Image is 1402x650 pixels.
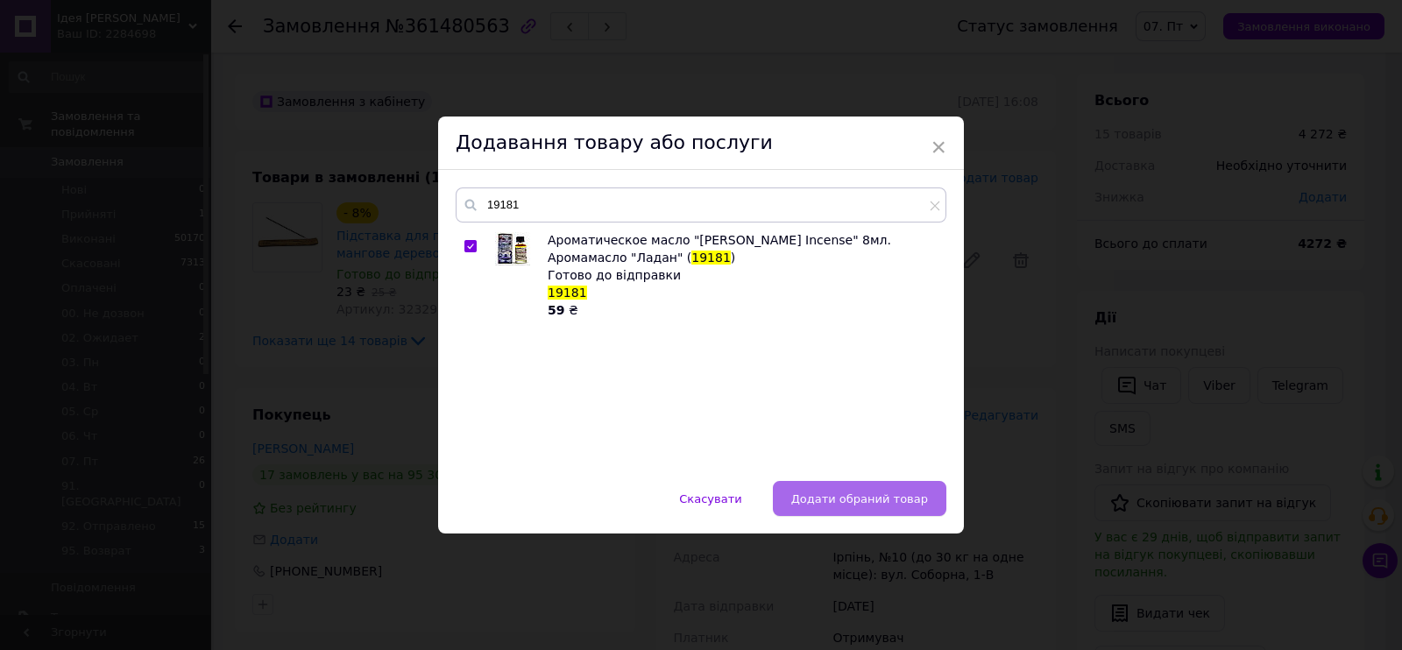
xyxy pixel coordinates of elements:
[661,481,760,516] button: Скасувати
[691,251,731,265] span: 19181
[773,481,946,516] button: Додати обраний товар
[791,492,928,505] span: Додати обраний товар
[679,492,741,505] span: Скасувати
[548,233,891,265] span: Ароматическое масло "[PERSON_NAME] Incense" 8мл. Аромамасло "Ладан" (
[438,117,964,170] div: Додавання товару або послуги
[495,232,530,265] img: Ароматическое масло "Frank Incense" 8мл. Аромамасло "Ладан" (19181)
[548,301,937,319] div: ₴
[731,251,735,265] span: )
[456,187,946,223] input: Пошук за товарами та послугами
[548,286,587,300] span: 19181
[548,303,564,317] b: 59
[548,266,937,284] div: Готово до відправки
[931,132,946,162] span: ×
